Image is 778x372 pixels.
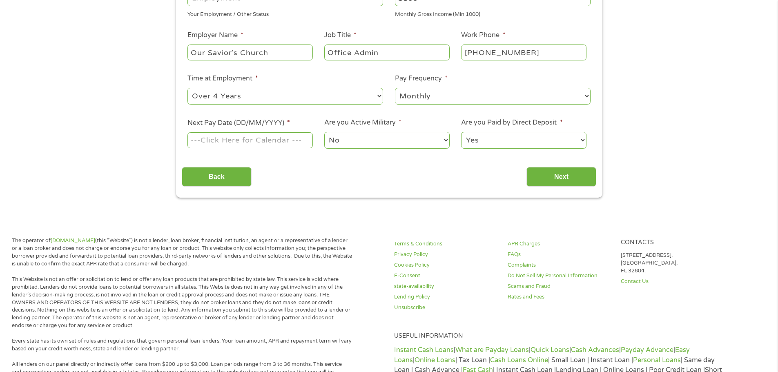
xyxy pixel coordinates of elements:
input: Cashier [324,45,449,60]
a: What are Payday Loans [455,346,529,354]
a: Personal Loans [633,356,681,364]
a: Payday Advance [621,346,673,354]
label: Job Title [324,31,357,40]
a: Instant Cash Loans [394,346,454,354]
a: Cash Advances [571,346,619,354]
div: Monthly Gross Income (Min 1000) [395,8,591,19]
div: Your Employment / Other Status [187,8,383,19]
p: The operator of (this “Website”) is not a lender, loan broker, financial institution, an agent or... [12,237,352,268]
input: Back [182,167,252,187]
a: Do Not Sell My Personal Information [508,272,611,280]
a: FAQs [508,251,611,258]
a: Contact Us [621,278,724,285]
a: Cookies Policy [394,261,498,269]
label: Are you Active Military [324,118,401,127]
h4: Contacts [621,239,724,247]
a: Rates and Fees [508,293,611,301]
label: Work Phone [461,31,505,40]
p: [STREET_ADDRESS], [GEOGRAPHIC_DATA], FL 32804. [621,252,724,275]
a: Unsubscribe [394,304,498,312]
a: Lending Policy [394,293,498,301]
label: Are you Paid by Direct Deposit [461,118,562,127]
a: Scams and Fraud [508,283,611,290]
input: Next [526,167,596,187]
label: Time at Employment [187,74,258,83]
a: E-Consent [394,272,498,280]
h4: Useful Information [394,332,724,340]
p: Every state has its own set of rules and regulations that govern personal loan lenders. Your loan... [12,337,352,353]
input: (231) 754-4010 [461,45,586,60]
input: ---Click Here for Calendar --- [187,132,312,148]
a: Complaints [508,261,611,269]
a: Quick Loans [531,346,569,354]
p: This Website is not an offer or solicitation to lend or offer any loan products that are prohibit... [12,276,352,330]
a: [DOMAIN_NAME] [51,237,95,244]
a: Easy Loans [394,346,690,364]
a: state-availability [394,283,498,290]
input: Walmart [187,45,312,60]
label: Pay Frequency [395,74,448,83]
label: Next Pay Date (DD/MM/YYYY) [187,119,290,127]
a: Terms & Conditions [394,240,498,248]
a: APR Charges [508,240,611,248]
a: Privacy Policy [394,251,498,258]
a: Cash Loans Online [490,356,548,364]
a: Online Loans [415,356,455,364]
label: Employer Name [187,31,243,40]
